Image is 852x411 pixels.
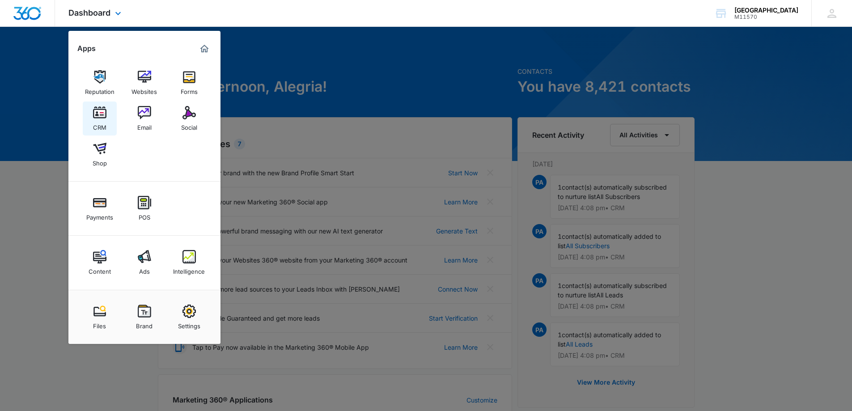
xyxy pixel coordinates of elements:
[93,318,106,330] div: Files
[85,84,114,95] div: Reputation
[127,246,161,280] a: Ads
[734,14,798,20] div: account id
[83,102,117,136] a: CRM
[83,300,117,334] a: Files
[83,137,117,171] a: Shop
[181,84,198,95] div: Forms
[127,191,161,225] a: POS
[139,209,150,221] div: POS
[178,318,200,330] div: Settings
[93,119,106,131] div: CRM
[127,66,161,100] a: Websites
[131,84,157,95] div: Websites
[137,119,152,131] div: Email
[83,66,117,100] a: Reputation
[172,66,206,100] a: Forms
[197,42,212,56] a: Marketing 360® Dashboard
[173,263,205,275] div: Intelligence
[93,155,107,167] div: Shop
[86,209,113,221] div: Payments
[136,318,153,330] div: Brand
[172,102,206,136] a: Social
[83,191,117,225] a: Payments
[139,263,150,275] div: Ads
[68,8,110,17] span: Dashboard
[83,246,117,280] a: Content
[172,300,206,334] a: Settings
[734,7,798,14] div: account name
[77,44,96,53] h2: Apps
[181,119,197,131] div: Social
[127,300,161,334] a: Brand
[89,263,111,275] div: Content
[127,102,161,136] a: Email
[172,246,206,280] a: Intelligence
